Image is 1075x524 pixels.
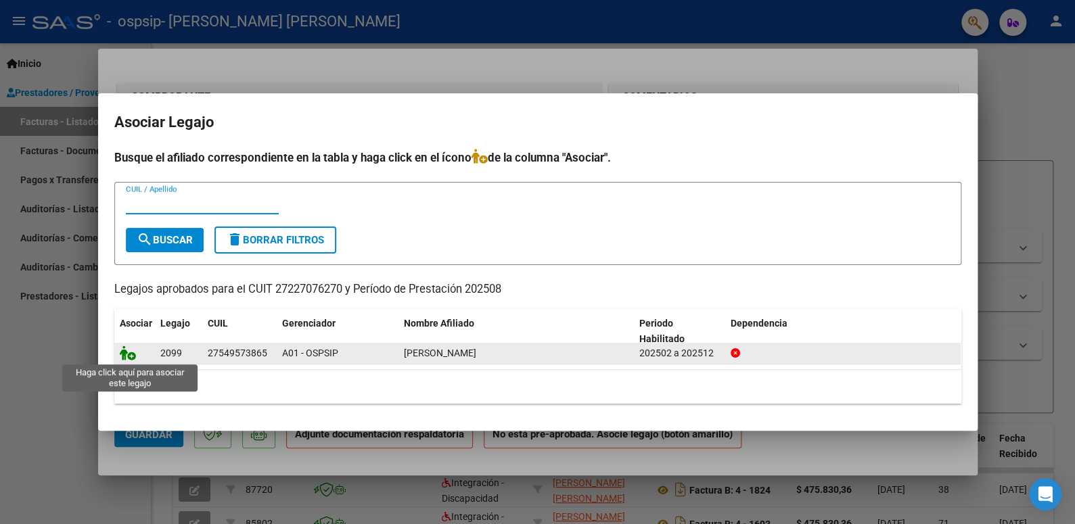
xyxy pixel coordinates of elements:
[214,227,336,254] button: Borrar Filtros
[155,309,202,354] datatable-header-cell: Legajo
[114,281,961,298] p: Legajos aprobados para el CUIT 27227076270 y Período de Prestación 202508
[404,348,476,358] span: DOURRON CELESTE BELEN
[639,318,685,344] span: Periodo Habilitado
[202,309,277,354] datatable-header-cell: CUIL
[126,228,204,252] button: Buscar
[120,318,152,329] span: Asociar
[282,318,336,329] span: Gerenciador
[114,309,155,354] datatable-header-cell: Asociar
[398,309,634,354] datatable-header-cell: Nombre Afiliado
[282,348,338,358] span: A01 - OSPSIP
[725,309,961,354] datatable-header-cell: Dependencia
[114,370,961,404] div: 1 registros
[114,110,961,135] h2: Asociar Legajo
[160,318,190,329] span: Legajo
[137,234,193,246] span: Buscar
[1029,478,1061,510] div: Open Intercom Messenger
[277,309,398,354] datatable-header-cell: Gerenciador
[160,348,182,358] span: 2099
[634,309,725,354] datatable-header-cell: Periodo Habilitado
[639,346,720,361] div: 202502 a 202512
[227,234,324,246] span: Borrar Filtros
[137,231,153,247] mat-icon: search
[208,346,267,361] div: 27549573865
[208,318,228,329] span: CUIL
[731,318,787,329] span: Dependencia
[227,231,243,247] mat-icon: delete
[404,318,474,329] span: Nombre Afiliado
[114,149,961,166] h4: Busque el afiliado correspondiente en la tabla y haga click en el ícono de la columna "Asociar".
